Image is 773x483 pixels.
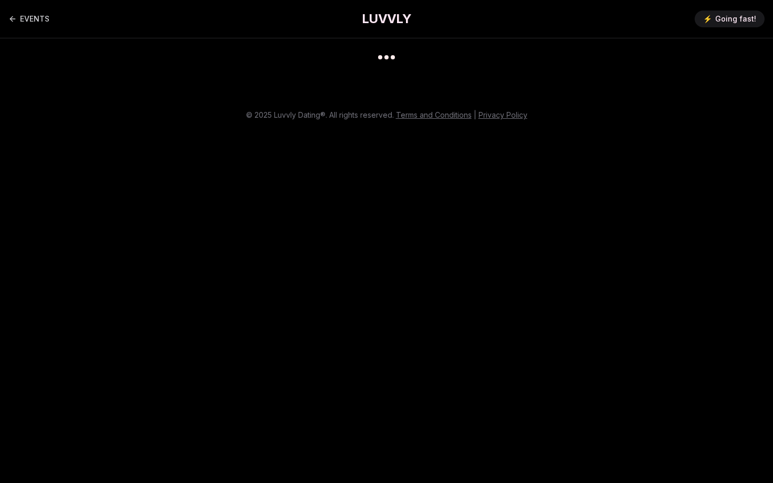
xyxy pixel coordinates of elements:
[362,11,411,27] a: LUVVLY
[8,8,49,29] a: Back to events
[474,110,476,119] span: |
[479,110,527,119] a: Privacy Policy
[703,14,712,24] span: ⚡️
[396,110,472,119] a: Terms and Conditions
[715,14,756,24] span: Going fast!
